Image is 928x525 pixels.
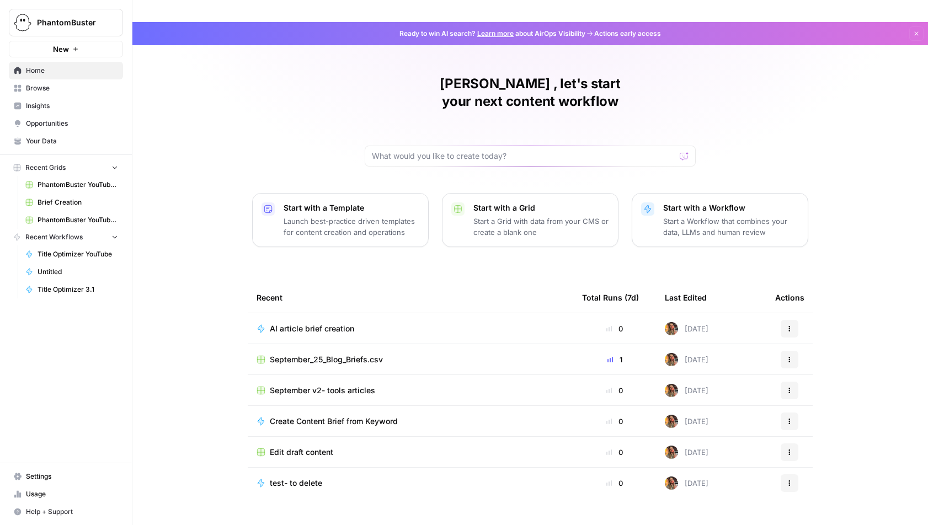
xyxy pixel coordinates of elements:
[26,119,118,128] span: Opportunities
[284,202,419,213] p: Start with a Template
[257,323,564,334] a: AI article brief creation
[38,249,118,259] span: Title Optimizer YouTube
[665,415,678,428] img: ig4q4k97gip0ni4l5m9zkcyfayaz
[38,267,118,277] span: Untitled
[26,472,118,481] span: Settings
[582,416,647,427] div: 0
[38,285,118,294] span: Title Optimizer 3.1
[665,415,708,428] div: [DATE]
[20,176,123,194] a: PhantomBuster YouTube Channel Videos.csv
[477,29,514,37] a: Learn more
[594,29,661,39] span: Actions early access
[9,468,123,485] a: Settings
[38,180,118,190] span: PhantomBuster YouTube Channel Videos.csv
[582,323,647,334] div: 0
[9,132,123,150] a: Your Data
[9,159,123,176] button: Recent Grids
[53,44,69,55] span: New
[582,447,647,458] div: 0
[257,478,564,489] a: test- to delete
[582,478,647,489] div: 0
[9,9,123,36] button: Workspace: PhantomBuster
[665,322,678,335] img: ig4q4k97gip0ni4l5m9zkcyfayaz
[473,216,609,238] p: Start a Grid with data from your CMS or create a blank one
[665,322,708,335] div: [DATE]
[26,83,118,93] span: Browse
[632,193,808,247] button: Start with a WorkflowStart a Workflow that combines your data, LLMs and human review
[38,197,118,207] span: Brief Creation
[442,193,618,247] button: Start with a GridStart a Grid with data from your CMS or create a blank one
[20,263,123,281] a: Untitled
[665,384,678,397] img: ig4q4k97gip0ni4l5m9zkcyfayaz
[582,282,639,313] div: Total Runs (7d)
[9,41,123,57] button: New
[284,216,419,238] p: Launch best-practice driven templates for content creation and operations
[13,13,33,33] img: PhantomBuster Logo
[257,416,564,427] a: Create Content Brief from Keyword
[665,384,708,397] div: [DATE]
[372,151,675,162] input: What would you like to create today?
[365,75,696,110] h1: [PERSON_NAME] , let's start your next content workflow
[38,215,118,225] span: PhantomBuster YouTube Channel Videos - PhantomBuster YouTube Channel Videos.csv
[9,503,123,521] button: Help + Support
[665,353,678,366] img: ig4q4k97gip0ni4l5m9zkcyfayaz
[20,245,123,263] a: Title Optimizer YouTube
[665,446,708,459] div: [DATE]
[26,136,118,146] span: Your Data
[252,193,429,247] button: Start with a TemplateLaunch best-practice driven templates for content creation and operations
[26,66,118,76] span: Home
[9,97,123,115] a: Insights
[270,323,354,334] span: AI article brief creation
[20,281,123,298] a: Title Optimizer 3.1
[665,476,708,490] div: [DATE]
[270,354,383,365] span: September_25_Blog_Briefs.csv
[9,485,123,503] a: Usage
[26,507,118,517] span: Help + Support
[582,354,647,365] div: 1
[37,17,104,28] span: PhantomBuster
[25,163,66,173] span: Recent Grids
[665,446,678,459] img: ig4q4k97gip0ni4l5m9zkcyfayaz
[257,385,564,396] a: September v2- tools articles
[25,232,83,242] span: Recent Workflows
[20,211,123,229] a: PhantomBuster YouTube Channel Videos - PhantomBuster YouTube Channel Videos.csv
[473,202,609,213] p: Start with a Grid
[257,354,564,365] a: September_25_Blog_Briefs.csv
[665,476,678,490] img: ig4q4k97gip0ni4l5m9zkcyfayaz
[399,29,585,39] span: Ready to win AI search? about AirOps Visibility
[26,489,118,499] span: Usage
[270,447,333,458] span: Edit draft content
[270,478,322,489] span: test- to delete
[270,416,398,427] span: Create Content Brief from Keyword
[9,115,123,132] a: Opportunities
[270,385,375,396] span: September v2- tools articles
[257,447,564,458] a: Edit draft content
[9,79,123,97] a: Browse
[775,282,804,313] div: Actions
[663,202,799,213] p: Start with a Workflow
[665,282,707,313] div: Last Edited
[26,101,118,111] span: Insights
[20,194,123,211] a: Brief Creation
[582,385,647,396] div: 0
[257,282,564,313] div: Recent
[663,216,799,238] p: Start a Workflow that combines your data, LLMs and human review
[9,62,123,79] a: Home
[9,229,123,245] button: Recent Workflows
[665,353,708,366] div: [DATE]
